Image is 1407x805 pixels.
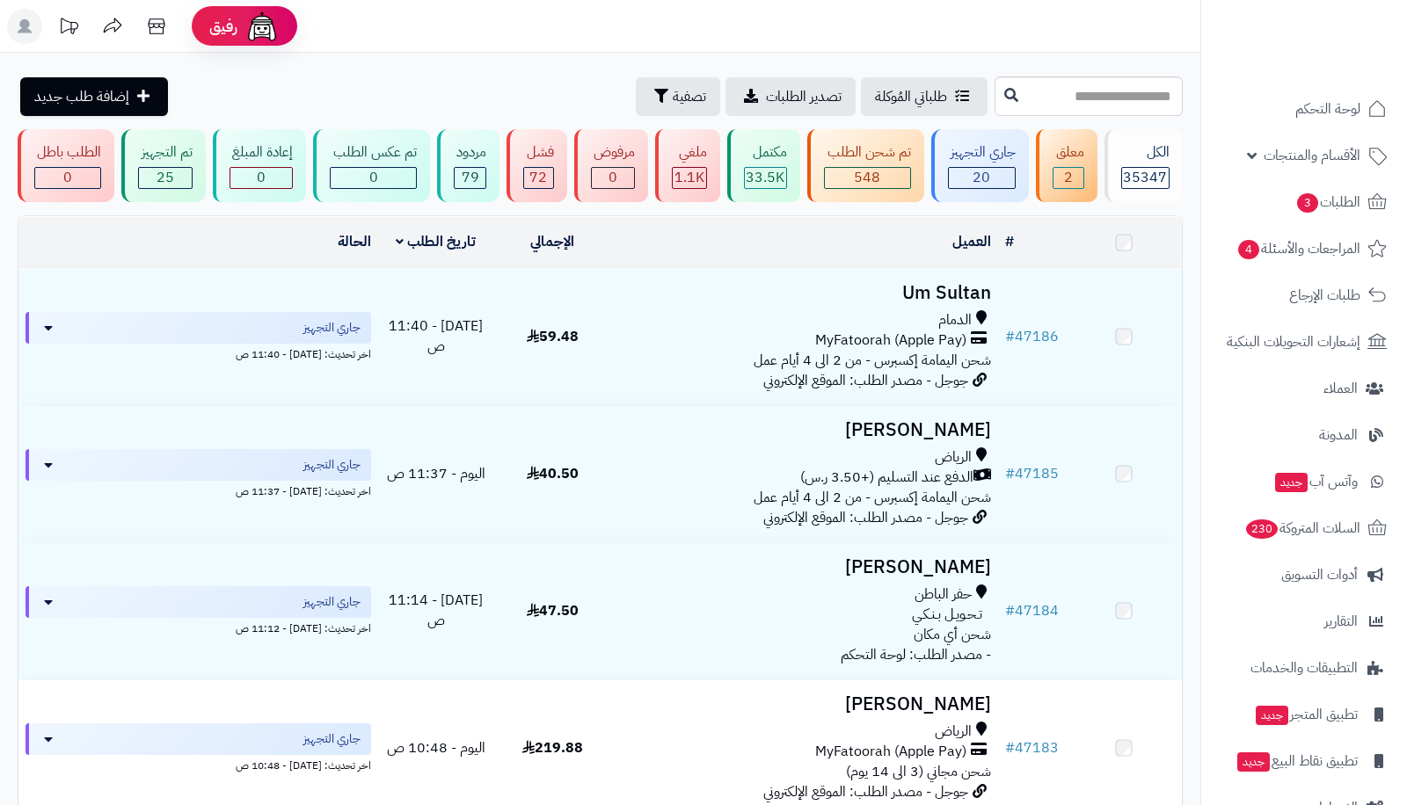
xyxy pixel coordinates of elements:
h3: Um Sultan [617,283,991,303]
span: المراجعات والأسئلة [1236,236,1360,261]
span: MyFatoorah (Apple Pay) [815,330,966,351]
div: اخر تحديث: [DATE] - 11:40 ص [26,344,371,362]
span: 33.5K [746,167,784,188]
span: الرياض [935,447,972,468]
a: مرفوض 0 [571,129,652,202]
h3: [PERSON_NAME] [617,694,991,714]
h3: [PERSON_NAME] [617,420,991,440]
span: [DATE] - 11:14 ص [389,590,483,631]
span: 219.88 [522,737,583,758]
div: 33453 [745,168,786,188]
td: - مصدر الطلب: لوحة التحكم [610,543,998,679]
span: [DATE] - 11:40 ص [389,315,483,357]
div: ملغي [672,142,706,163]
span: 40.50 [527,463,579,484]
img: logo-2.png [1287,35,1390,72]
a: فشل 72 [503,129,570,202]
div: 0 [592,168,634,188]
div: 548 [825,168,909,188]
span: # [1005,326,1015,347]
div: مرفوض [591,142,635,163]
span: الطلبات [1295,190,1360,214]
div: 1148 [673,168,705,188]
div: 72 [524,168,552,188]
div: مكتمل [744,142,787,163]
a: ملغي 1.1K [652,129,723,202]
a: الحالة [338,231,371,252]
span: 548 [854,167,880,188]
span: جوجل - مصدر الطلب: الموقع الإلكتروني [763,507,968,528]
div: تم التجهيز [138,142,192,163]
h3: [PERSON_NAME] [617,557,991,577]
span: المدونة [1319,423,1358,447]
a: #47185 [1005,463,1059,484]
a: مكتمل 33.5K [724,129,804,202]
div: اخر تحديث: [DATE] - 11:37 ص [26,481,371,499]
span: جاري التجهيز [303,456,361,474]
span: 4 [1237,239,1259,259]
a: معلق 2 [1032,129,1100,202]
a: تحديثات المنصة [47,9,91,48]
a: تطبيق المتجرجديد [1212,693,1396,736]
span: شحن اليمامة إكسبرس - من 2 الى 4 أيام عمل [754,350,991,371]
span: جاري التجهيز [303,319,361,337]
span: 35347 [1123,167,1167,188]
a: الطلبات3 [1212,181,1396,223]
span: طلباتي المُوكلة [875,86,947,107]
span: التطبيقات والخدمات [1250,656,1358,680]
span: طلبات الإرجاع [1289,283,1360,308]
span: شحن مجاني (3 الى 14 يوم) [846,761,991,782]
a: #47184 [1005,600,1059,621]
span: العملاء [1323,376,1358,401]
a: المراجعات والأسئلة4 [1212,228,1396,270]
button: تصفية [636,77,720,116]
span: 72 [529,167,547,188]
span: 0 [609,167,617,188]
a: #47186 [1005,326,1059,347]
span: لوحة التحكم [1295,97,1360,121]
div: 25 [139,168,191,188]
div: فشل [523,142,553,163]
span: 3 [1296,192,1318,213]
span: 79 [462,167,479,188]
a: إضافة طلب جديد [20,77,168,116]
div: تم شحن الطلب [824,142,910,163]
a: # [1005,231,1014,252]
span: وآتس آب [1273,469,1358,494]
span: رفيق [209,16,237,37]
a: تطبيق نقاط البيعجديد [1212,740,1396,782]
span: شحن أي مكان [914,624,991,645]
a: #47183 [1005,737,1059,758]
a: وآتس آبجديد [1212,461,1396,503]
a: التقارير [1212,600,1396,642]
span: 25 [157,167,174,188]
span: الدمام [938,310,972,330]
span: 0 [369,167,378,188]
div: الطلب باطل [34,142,101,163]
span: تصدير الطلبات [766,86,842,107]
a: إعادة المبلغ 0 [209,129,310,202]
div: مردود [454,142,486,163]
span: جوجل - مصدر الطلب: الموقع الإلكتروني [763,781,968,802]
div: 2 [1053,168,1083,188]
span: جديد [1237,752,1270,772]
span: جاري التجهيز [303,730,361,748]
a: تم التجهيز 25 [118,129,208,202]
a: تاريخ الطلب [396,231,476,252]
a: المدونة [1212,414,1396,456]
div: 0 [35,168,100,188]
span: 1.1K [674,167,704,188]
a: التطبيقات والخدمات [1212,647,1396,689]
span: # [1005,463,1015,484]
div: 79 [455,168,485,188]
span: جديد [1275,473,1308,492]
a: العملاء [1212,367,1396,410]
span: جاري التجهيز [303,593,361,611]
a: تم عكس الطلب 0 [310,129,433,202]
a: الإجمالي [530,231,574,252]
span: إشعارات التحويلات البنكية [1227,330,1360,354]
div: اخر تحديث: [DATE] - 11:12 ص [26,618,371,636]
span: 230 [1245,519,1279,539]
a: تم شحن الطلب 548 [804,129,927,202]
a: تصدير الطلبات [725,77,856,116]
